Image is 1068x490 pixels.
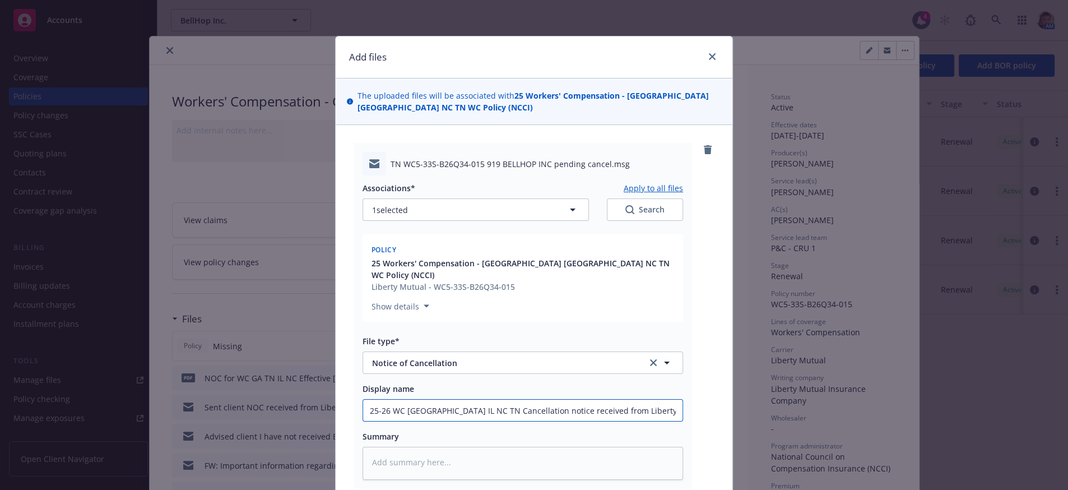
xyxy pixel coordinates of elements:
span: File type* [363,336,400,346]
span: Display name [363,383,414,394]
span: Summary [363,431,399,442]
input: Add display name here... [363,400,682,421]
button: Notice of Cancellationclear selection [363,352,683,374]
span: Notice of Cancellation [372,357,631,369]
a: clear selection [647,356,660,369]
